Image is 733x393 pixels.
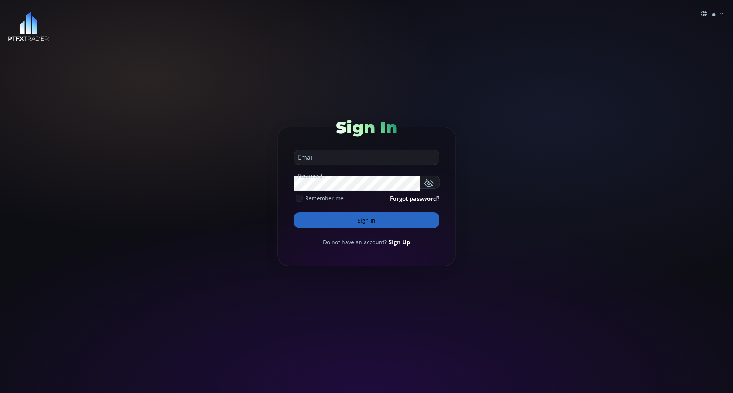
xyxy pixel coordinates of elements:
[336,117,397,137] span: Sign In
[390,194,439,203] a: Forgot password?
[294,238,439,246] div: Do not have an account?
[294,212,439,228] button: Sign In
[305,194,344,202] span: Remember me
[389,238,410,246] a: Sign Up
[8,12,49,42] img: LOGO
